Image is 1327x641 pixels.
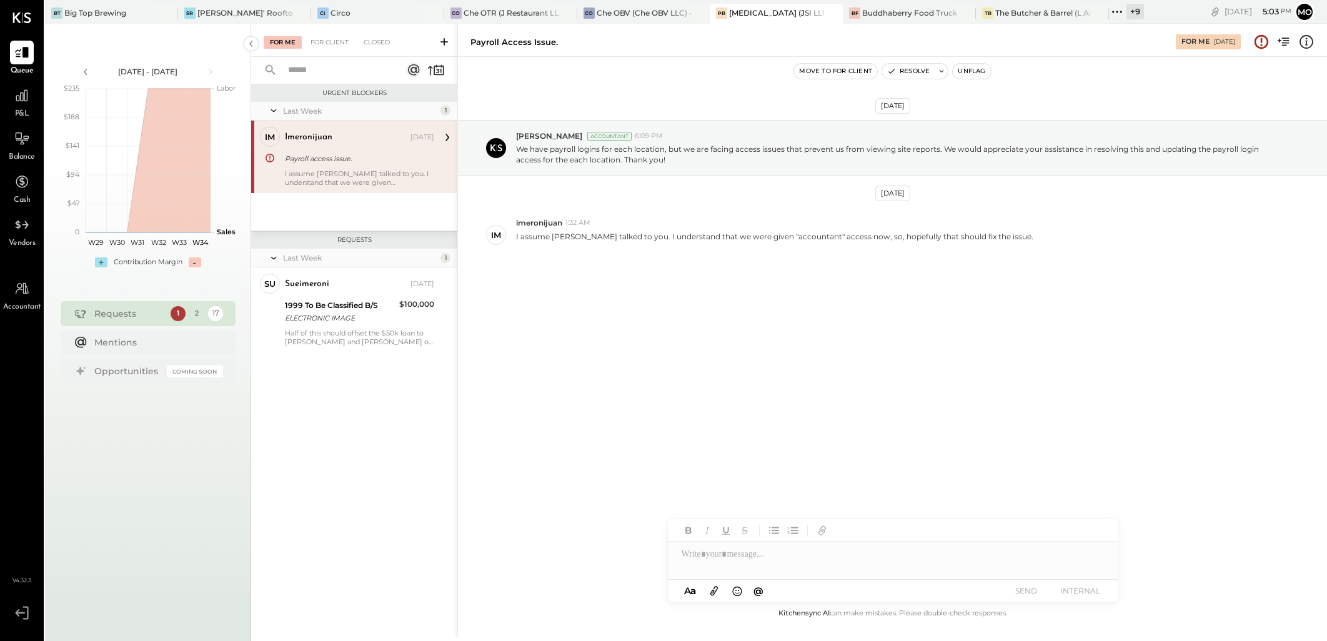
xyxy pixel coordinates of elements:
[285,169,434,187] div: I assume [PERSON_NAME] talked to you. I understand that we were given "accountant" access now, so...
[716,7,727,19] div: PB
[64,84,79,92] text: $235
[9,152,35,163] span: Balance
[64,112,79,121] text: $188
[75,227,79,236] text: 0
[3,302,41,313] span: Accountant
[304,36,355,49] div: For Client
[699,522,715,539] button: Italic
[882,64,935,79] button: Resolve
[410,279,434,289] div: [DATE]
[849,7,860,19] div: BF
[995,7,1090,18] div: The Butcher & Barrel (L Argento LLC) - [GEOGRAPHIC_DATA]
[982,7,993,19] div: TB
[357,36,396,49] div: Closed
[1,41,43,77] a: Queue
[464,7,559,18] div: Che OTR (J Restaurant LLC) - Ignite
[131,238,144,247] text: W31
[109,238,124,247] text: W30
[265,131,275,143] div: im
[862,7,957,18] div: Buddhaberry Food Truck
[64,7,126,18] div: Big Top Brewing
[450,7,462,19] div: CO
[285,299,395,312] div: 1999 To Be Classified B/S
[491,229,501,241] div: im
[584,7,595,19] div: CO
[750,583,767,599] button: @
[94,336,217,349] div: Mentions
[718,522,734,539] button: Underline
[635,131,663,141] span: 6:09 PM
[410,132,434,142] div: [DATE]
[66,141,79,150] text: $141
[766,522,782,539] button: Unordered List
[283,106,437,116] div: Last Week
[285,131,332,144] div: imeronijuan
[753,585,763,597] span: @
[587,132,632,141] div: Accountant
[516,131,582,141] span: [PERSON_NAME]
[737,522,753,539] button: Strikethrough
[285,329,434,346] div: Half of this should offset the $50k loan to [PERSON_NAME] and [PERSON_NAME] on the balance sheet,...
[257,89,451,97] div: Urgent Blockers
[172,238,187,247] text: W33
[171,306,186,321] div: 1
[1,213,43,249] a: Vendors
[95,257,107,267] div: +
[94,365,161,377] div: Opportunities
[794,64,877,79] button: Move to for client
[151,238,166,247] text: W32
[440,253,450,263] div: 1
[399,298,434,311] div: $100,000
[15,109,29,120] span: P&L
[953,64,990,79] button: Unflag
[814,522,830,539] button: Add URL
[729,7,824,18] div: [MEDICAL_DATA] (JSI LLC) - Ignite
[680,522,697,539] button: Bold
[1,127,43,163] a: Balance
[257,236,451,244] div: Requests
[283,252,437,263] div: Last Week
[208,306,223,321] div: 17
[14,195,30,206] span: Cash
[1,170,43,206] a: Cash
[217,84,236,92] text: Labor
[1209,5,1221,18] div: copy link
[51,7,62,19] div: BT
[285,312,395,324] div: ELECTRONIC IMAGE
[875,186,910,201] div: [DATE]
[1295,2,1315,22] button: Mo
[317,7,329,19] div: Ci
[11,66,34,77] span: Queue
[217,227,236,236] text: Sales
[565,218,590,228] span: 1:32 AM
[1,84,43,120] a: P&L
[192,238,208,247] text: W34
[680,584,700,598] button: Aa
[184,7,196,19] div: SR
[1225,6,1291,17] div: [DATE]
[94,307,164,320] div: Requests
[1181,37,1210,47] div: For Me
[690,585,696,597] span: a
[1,277,43,313] a: Accountant
[264,278,276,290] div: su
[331,7,350,18] div: Circo
[66,170,80,179] text: $94
[285,152,430,165] div: Payroll access issue.
[67,199,79,207] text: $47
[88,238,104,247] text: W29
[167,365,223,377] div: Coming Soon
[1214,37,1235,46] div: [DATE]
[875,98,910,114] div: [DATE]
[516,231,1033,252] p: I assume [PERSON_NAME] talked to you. I understand that we were given "accountant" access now, so...
[785,522,801,539] button: Ordered List
[516,144,1277,165] p: We have payroll logins for each location, but we are facing access issues that prevent us from vi...
[440,106,450,116] div: 1
[114,257,182,267] div: Contribution Margin
[189,257,201,267] div: -
[1055,582,1105,599] button: INTERNAL
[470,36,558,48] div: Payroll access issue.
[95,66,201,77] div: [DATE] - [DATE]
[1001,582,1051,599] button: SEND
[516,217,562,228] span: imeronijuan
